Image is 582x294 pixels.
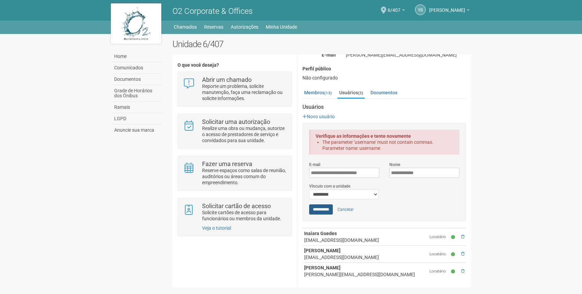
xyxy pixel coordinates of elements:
td: Locatário [428,263,450,280]
label: Nome [389,162,400,168]
small: Ativo [451,234,457,240]
p: Reserve espaços como salas de reunião, auditórios ou áreas comum do empreendimento. [202,167,287,186]
strong: Verifique as informações e tente novamente [316,133,411,139]
a: Usuários(3) [337,88,365,99]
small: (3) [358,91,363,95]
label: E-mail [309,162,320,168]
a: YB [415,4,426,15]
strong: Solicitar uma autorização [202,118,270,125]
p: Realize uma obra ou mudança, autorize o acesso de prestadores de serviço e convidados para sua un... [202,125,287,143]
strong: E-mail [322,52,336,58]
span: O2 Corporate & Offices [172,6,253,16]
img: logo.jpg [111,3,161,44]
a: Documentos [369,88,399,98]
small: Ativo [451,252,457,257]
small: Ativo [451,269,457,274]
td: Locatário [428,246,450,263]
a: Documentos [112,74,162,85]
a: Solicitar uma autorização Realize uma obra ou mudança, autorize o acesso de prestadores de serviç... [183,119,286,143]
strong: Inaiara Guedes [304,231,337,236]
div: Não configurado [302,75,466,81]
a: Anuncie sua marca [112,125,162,136]
a: 6/407 [388,8,405,14]
strong: Fazer uma reserva [202,160,252,167]
a: Home [112,51,162,62]
a: Membros(13) [302,88,333,98]
strong: Abrir um chamado [202,76,252,83]
p: Reporte um problema, solicite manutenção, faça uma reclamação ou solicite informações. [202,83,287,101]
a: LGPD [112,113,162,125]
h4: O que você deseja? [177,63,292,68]
a: Autorizações [231,22,258,32]
a: Abrir um chamado Reporte um problema, solicite manutenção, faça uma reclamação ou solicite inform... [183,77,286,101]
a: Chamados [174,22,197,32]
div: [EMAIL_ADDRESS][DOMAIN_NAME] [304,254,426,261]
a: Grade de Horários dos Ônibus [112,85,162,102]
label: Vínculo com a unidade [309,183,350,189]
div: [PERSON_NAME][EMAIL_ADDRESS][DOMAIN_NAME] [341,52,471,58]
div: [EMAIL_ADDRESS][DOMAIN_NAME] [304,237,426,243]
h2: Unidade 6/407 [172,39,471,49]
li: The parameter 'username' must not contain commas. Parameter name: username [322,139,448,151]
p: Solicite cartões de acesso para funcionários ou membros da unidade. [202,209,287,222]
div: [PERSON_NAME][EMAIL_ADDRESS][DOMAIN_NAME] [304,271,426,278]
a: Cancelar [334,204,357,215]
td: Locatário [428,228,450,246]
strong: Usuários [302,104,466,110]
small: (13) [324,91,332,95]
a: Comunicados [112,62,162,74]
a: Minha Unidade [266,22,297,32]
span: Yuri Barbosa [429,1,465,13]
a: Fazer uma reserva Reserve espaços como salas de reunião, auditórios ou áreas comum do empreendime... [183,161,286,186]
a: Solicitar cartão de acesso Solicite cartões de acesso para funcionários ou membros da unidade. [183,203,286,222]
h4: Perfil público [302,66,466,71]
a: Ramais [112,102,162,113]
span: 6/407 [388,1,400,13]
a: Reservas [204,22,223,32]
strong: Solicitar cartão de acesso [202,202,271,209]
a: [PERSON_NAME] [429,8,470,14]
strong: [PERSON_NAME] [304,265,341,270]
a: Novo usuário [302,114,335,119]
a: Veja o tutorial [202,225,231,231]
strong: [PERSON_NAME] [304,248,341,253]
